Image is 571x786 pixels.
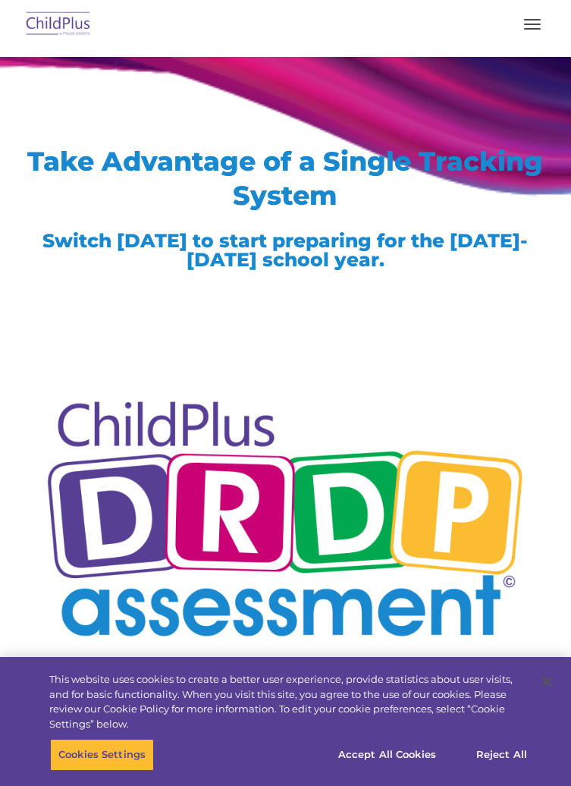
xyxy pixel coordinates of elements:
img: ChildPlus by Procare Solutions [23,7,94,42]
div: This website uses cookies to create a better user experience, provide statistics about user visit... [49,672,530,731]
button: Reject All [454,739,549,771]
img: Copyright - DRDP Logo [38,372,533,673]
span: Take Advantage of a Single Tracking System [27,145,543,212]
span: Switch [DATE] to start preparing for the [DATE]-[DATE] school year. [42,229,528,271]
button: Cookies Settings [50,739,154,771]
button: Accept All Cookies [330,739,444,771]
button: Close [530,665,563,698]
